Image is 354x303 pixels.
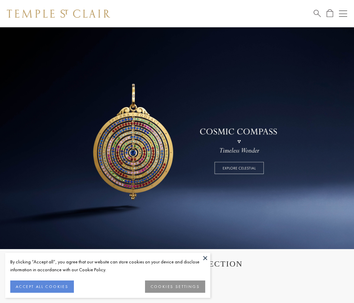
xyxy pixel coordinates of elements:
a: Open Shopping Bag [327,9,333,18]
button: ACCEPT ALL COOKIES [10,280,74,293]
div: By clicking “Accept all”, you agree that our website can store cookies on your device and disclos... [10,258,205,274]
img: Temple St. Clair [7,10,110,18]
button: Open navigation [339,10,347,18]
button: COOKIES SETTINGS [145,280,205,293]
a: Search [314,9,321,18]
